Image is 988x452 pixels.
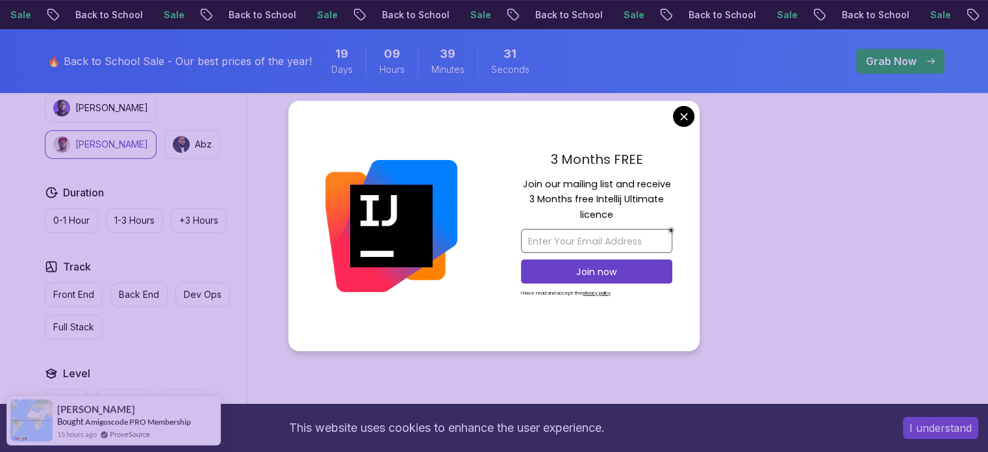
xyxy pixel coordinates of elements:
p: [PERSON_NAME] [75,101,148,114]
button: Junior [45,389,88,414]
span: 9 Hours [384,45,400,63]
button: 0-1 Hour [45,208,98,233]
p: Dev Ops [184,288,222,301]
span: Bought [57,416,84,427]
p: Abz [195,138,212,151]
span: 39 Minutes [440,45,455,63]
p: Full Stack [53,321,94,334]
p: +3 Hours [179,214,218,227]
p: Back to School [521,8,609,21]
h2: Track [63,259,91,274]
button: Mid-level [96,389,153,414]
h2: Level [63,366,90,381]
p: Back to School [214,8,303,21]
p: Sale [456,8,498,21]
p: 0-1 Hour [53,214,90,227]
span: Seconds [491,63,529,76]
p: Sale [149,8,191,21]
p: Back to School [674,8,763,21]
p: [PERSON_NAME] [75,138,148,151]
p: Sale [303,8,344,21]
button: Accept cookies [903,417,978,439]
a: Amigoscode PRO Membership [85,417,191,427]
span: Hours [379,63,405,76]
p: Mid-level [105,395,145,408]
button: Full Stack [45,315,103,339]
button: 1-3 Hours [106,208,163,233]
button: Front End [45,282,103,307]
p: Sale [609,8,651,21]
button: instructor img[PERSON_NAME] [45,130,157,159]
p: Back to School [61,8,149,21]
p: Senior [170,395,197,408]
button: Senior [161,389,206,414]
p: Sale [916,8,957,21]
span: Minutes [431,63,464,76]
button: +3 Hours [171,208,227,233]
button: instructor img[PERSON_NAME] [45,94,157,122]
p: 🔥 Back to School Sale - Our best prices of the year! [47,53,312,69]
p: Grab Now [866,53,917,69]
span: 31 Seconds [503,45,516,63]
button: Back End [110,282,168,307]
button: Dev Ops [175,282,230,307]
img: instructor img [53,100,70,116]
p: Sale [763,8,804,21]
div: This website uses cookies to enhance the user experience. [10,414,883,442]
span: 15 hours ago [57,429,97,440]
p: Back to School [368,8,456,21]
h2: Duration [63,185,104,200]
span: 19 Days [335,45,348,63]
button: instructor imgAbz [164,130,220,159]
img: instructor img [173,136,190,153]
span: [PERSON_NAME] [57,404,135,415]
img: provesource social proof notification image [10,399,53,442]
img: instructor img [53,136,70,153]
p: 1-3 Hours [114,214,155,227]
p: Back End [119,288,159,301]
p: Junior [53,395,80,408]
span: Days [331,63,353,76]
p: Front End [53,288,94,301]
a: ProveSource [110,429,150,440]
p: Back to School [828,8,916,21]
